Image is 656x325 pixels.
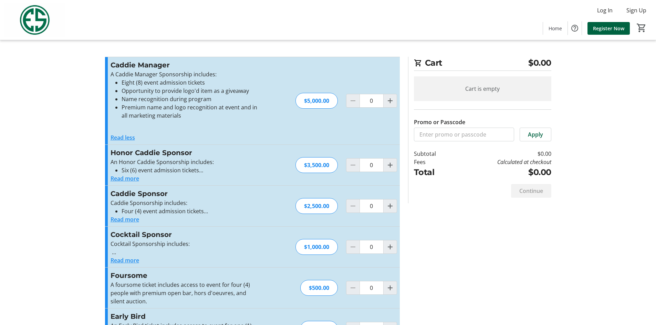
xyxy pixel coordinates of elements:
h2: Cart [414,57,551,71]
img: Evans Scholars Foundation's Logo [4,3,65,37]
a: Register Now [587,22,630,35]
input: Foursome Quantity [360,281,384,295]
td: $0.00 [454,150,551,158]
button: Increment by one [384,159,397,172]
p: Cocktail Sponsorship includes: [111,240,261,248]
a: Home [543,22,568,35]
button: Read more [111,174,139,183]
button: Read more [111,215,139,224]
div: $2,500.00 [295,198,338,214]
button: Apply [520,128,551,141]
p: A Caddie Manager Sponsorship includes: [111,70,261,78]
span: Home [549,25,562,32]
li: Opportunity to provide logo'd item as a giveaway [122,87,261,95]
p: A foursome ticket includes access to event for four (4) people with premium open bar, hors d'oeuv... [111,281,261,305]
p: Caddie Sponsorship includes: [111,199,261,207]
button: Increment by one [384,199,397,213]
td: Fees [414,158,454,166]
li: Four (4) event admission tickets [122,207,261,215]
input: Caddie Sponsor Quantity [360,199,384,213]
input: Enter promo or passcode [414,128,514,141]
label: Promo or Passcode [414,118,465,126]
span: Apply [528,130,543,139]
span: Sign Up [626,6,646,14]
li: Six (6) event admission tickets [122,166,261,174]
button: Log In [592,5,618,16]
td: Total [414,166,454,178]
span: $0.00 [528,57,551,69]
button: Increment by one [384,94,397,107]
div: Cart is empty [414,76,551,101]
button: Increment by one [384,281,397,294]
input: Caddie Manager Quantity [360,94,384,108]
span: Log In [597,6,613,14]
button: Read less [111,133,135,142]
h3: Early Bird [111,311,261,322]
h3: Caddie Manager [111,60,261,70]
div: $1,000.00 [295,239,338,255]
h3: Honor Caddie Sponsor [111,148,261,158]
input: Honor Caddie Sponsor Quantity [360,158,384,172]
td: Subtotal [414,150,454,158]
td: $0.00 [454,166,551,178]
span: Register Now [593,25,624,32]
div: $3,500.00 [295,157,338,173]
li: Eight (8) event admission tickets [122,78,261,87]
h3: Cocktail Sponsor [111,229,261,240]
li: Name recognition during program [122,95,261,103]
button: Read more [111,256,139,264]
button: Increment by one [384,240,397,253]
button: Sign Up [621,5,652,16]
button: Help [568,21,582,35]
input: Cocktail Sponsor Quantity [360,240,384,254]
h3: Caddie Sponsor [111,188,261,199]
li: Premium name and logo recognition at event and in all marketing materials [122,103,261,120]
td: Calculated at checkout [454,158,551,166]
h3: Foursome [111,270,261,281]
button: Cart [635,22,648,34]
div: $5,000.00 [295,93,338,109]
div: $500.00 [300,280,338,296]
p: An Honor Caddie Sponsorship includes: [111,158,261,166]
